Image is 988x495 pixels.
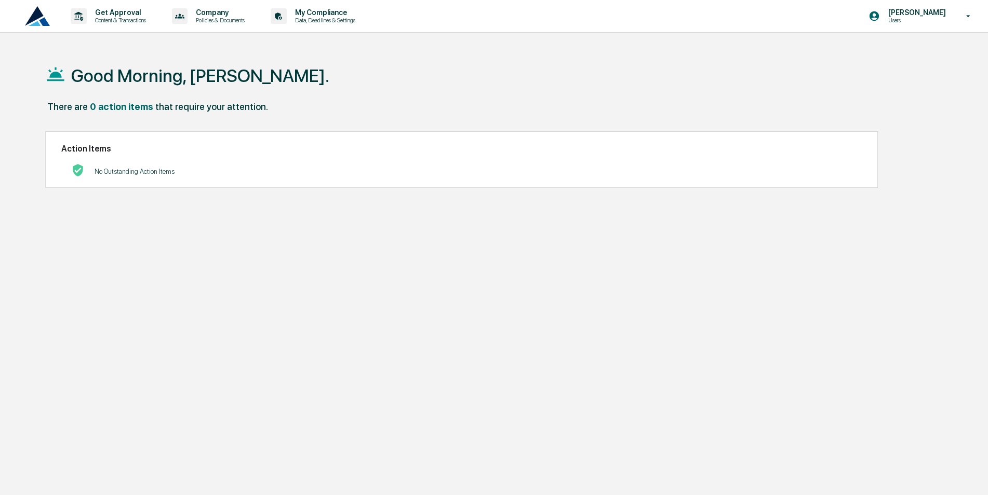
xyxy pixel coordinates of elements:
[72,164,84,176] img: No Actions logo
[87,8,151,17] p: Get Approval
[155,101,268,112] div: that require your attention.
[47,101,88,112] div: There are
[880,8,951,17] p: [PERSON_NAME]
[90,101,153,112] div: 0 action items
[61,144,862,154] h2: Action Items
[95,168,175,175] p: No Outstanding Action Items
[880,17,951,24] p: Users
[287,17,361,24] p: Data, Deadlines & Settings
[25,6,50,26] img: logo
[87,17,151,24] p: Content & Transactions
[188,8,250,17] p: Company
[71,65,329,86] h1: Good Morning, [PERSON_NAME].
[188,17,250,24] p: Policies & Documents
[287,8,361,17] p: My Compliance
